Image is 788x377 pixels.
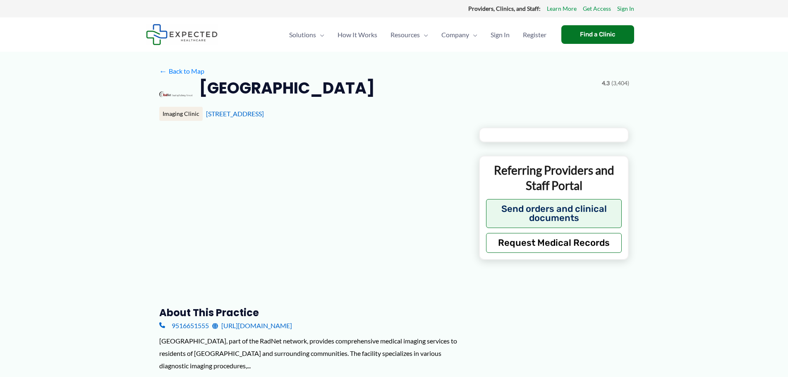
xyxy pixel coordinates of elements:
nav: Primary Site Navigation [283,20,553,49]
a: Sign In [617,3,634,14]
img: Expected Healthcare Logo - side, dark font, small [146,24,218,45]
span: Menu Toggle [469,20,477,49]
a: [URL][DOMAIN_NAME] [212,319,292,332]
h2: [GEOGRAPHIC_DATA] [199,78,375,98]
a: Register [516,20,553,49]
a: CompanyMenu Toggle [435,20,484,49]
a: Find a Clinic [561,25,634,44]
div: [GEOGRAPHIC_DATA], part of the RadNet network, provides comprehensive medical imaging services to... [159,335,466,372]
span: ← [159,67,167,75]
a: Sign In [484,20,516,49]
p: Referring Providers and Staff Portal [486,163,622,193]
a: ResourcesMenu Toggle [384,20,435,49]
span: Resources [390,20,420,49]
span: Register [523,20,546,49]
h3: About this practice [159,306,466,319]
strong: Providers, Clinics, and Staff: [468,5,541,12]
a: ←Back to Map [159,65,204,77]
div: Imaging Clinic [159,107,203,121]
span: Menu Toggle [316,20,324,49]
a: [STREET_ADDRESS] [206,110,264,118]
a: Get Access [583,3,611,14]
span: (3,404) [611,78,629,89]
a: SolutionsMenu Toggle [283,20,331,49]
a: 9516651555 [159,319,209,332]
a: Learn More [547,3,577,14]
span: Company [441,20,469,49]
span: 4.3 [602,78,610,89]
a: How It Works [331,20,384,49]
span: Solutions [289,20,316,49]
span: How It Works [338,20,377,49]
span: Menu Toggle [420,20,428,49]
button: Request Medical Records [486,233,622,253]
span: Sign In [491,20,510,49]
button: Send orders and clinical documents [486,199,622,228]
